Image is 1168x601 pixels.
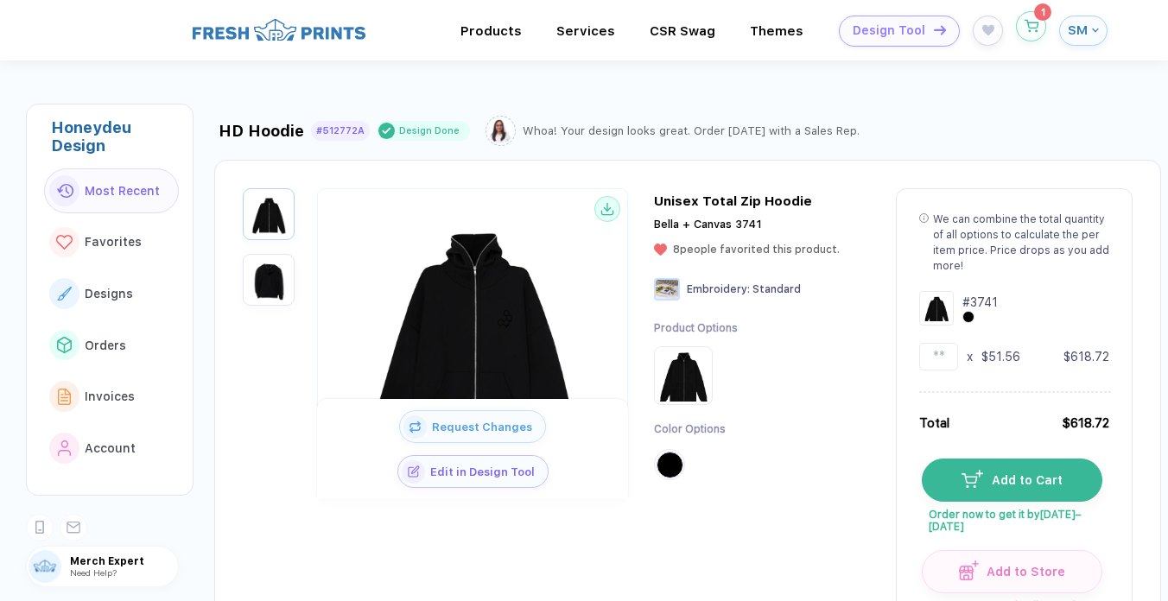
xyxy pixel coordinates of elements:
[934,25,946,35] img: icon
[981,348,1020,365] div: $51.56
[427,421,545,433] span: Request Changes
[962,294,998,311] div: # 3741
[44,374,179,419] button: link to iconInvoices
[29,550,61,583] img: user profile
[51,118,179,155] div: Honeydeu Design
[654,193,812,209] div: Unisex Total Zip Hoodie
[673,244,840,256] span: 8 people favorited this product.
[752,283,801,295] span: Standard
[650,23,715,39] div: CSR SwagToggle dropdown menu
[247,258,290,301] img: e467032d-2212-4573-8ce5-420c9c029f0f_nt_back_1756408146473.jpg
[959,560,979,580] img: icon
[85,235,142,249] span: Favorites
[1062,414,1109,433] div: $618.72
[70,567,117,578] span: Need Help?
[922,459,1102,502] button: iconAdd to Cart
[58,440,72,456] img: link to icon
[657,350,709,402] img: Product Option
[1059,16,1108,46] button: SM
[85,287,133,300] span: Designs
[962,470,983,487] img: icon
[334,197,611,473] img: e467032d-2212-4573-8ce5-420c9c029f0f_nt_front_1756408146471.jpg
[85,184,160,198] span: Most Recent
[44,426,179,471] button: link to iconAccount
[56,235,73,250] img: link to icon
[654,218,762,231] span: Bella + Canvas 3741
[70,555,178,567] span: Merch Expert
[193,16,365,43] img: logo
[488,118,513,143] img: Sophie.png
[983,473,1063,487] span: Add to Cart
[922,502,1101,533] span: Order now to get it by [DATE]–[DATE]
[460,23,522,39] div: ProductsToggle dropdown menu chapters
[922,550,1102,593] button: iconAdd to Store
[556,23,615,39] div: ServicesToggle dropdown menu
[44,168,179,213] button: link to iconMost Recent
[1068,22,1088,38] span: SM
[1063,348,1109,365] div: $618.72
[687,283,750,295] span: Embroidery :
[750,23,803,39] div: ThemesToggle dropdown menu
[654,278,680,300] img: Embroidery
[654,422,738,437] div: Color Options
[523,124,860,137] div: Whoa! Your design looks great. Order [DATE] with a Sales Rep.
[402,460,425,484] img: icon
[919,291,954,326] img: Design Group Summary Cell
[1041,7,1045,17] span: 1
[399,124,460,137] div: Design Done
[44,220,179,265] button: link to iconFavorites
[44,271,179,316] button: link to iconDesigns
[85,389,135,403] span: Invoices
[967,348,973,365] div: x
[57,337,72,352] img: link to icon
[58,389,72,405] img: link to icon
[316,125,365,136] div: #512772A
[85,441,136,455] span: Account
[839,16,960,47] button: Design Toolicon
[219,122,304,140] div: HD Hoodie
[399,410,546,443] button: iconRequest Changes
[919,414,949,433] div: Total
[56,184,73,199] img: link to icon
[933,212,1109,274] div: We can combine the total quantity of all options to calculate the per item price. Price drops as ...
[654,321,738,336] div: Product Options
[85,338,126,352] span: Orders
[247,193,290,236] img: e467032d-2212-4573-8ce5-420c9c029f0f_nt_front_1756408146471.jpg
[403,415,427,439] img: icon
[57,287,72,300] img: link to icon
[1034,3,1051,21] sup: 1
[44,323,179,368] button: link to iconOrders
[425,465,548,478] span: Edit in Design Tool
[397,455,549,488] button: iconEdit in Design Tool
[979,565,1066,579] span: Add to Store
[853,23,925,38] span: Design Tool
